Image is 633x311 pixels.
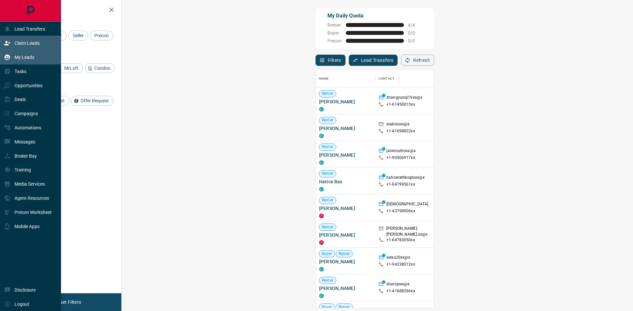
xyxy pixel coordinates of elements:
span: Renter [327,22,342,28]
div: Name [319,69,329,88]
span: [PERSON_NAME] [319,98,372,105]
span: Renter [336,251,353,257]
span: [PERSON_NAME] [319,152,372,158]
div: Contact [378,69,394,88]
div: condos.ca [319,134,324,138]
span: [PERSON_NAME] [319,232,372,238]
span: Renter [319,117,336,123]
p: +1- 41688266xx [386,288,415,294]
button: Lead Transfers [349,55,398,66]
p: alabisoxx@x [386,121,409,128]
span: [PERSON_NAME] [319,205,372,212]
span: Seller [71,33,86,38]
span: [PERSON_NAME] [319,285,372,292]
div: Offer Request [71,96,113,106]
p: +1- 43798906xx [386,208,415,214]
button: Filters [316,55,346,66]
button: Reset Filters [50,297,85,308]
span: 0 / 0 [408,38,422,43]
span: Renter [319,197,336,203]
div: Condos [85,63,115,73]
p: +1- 41698822xx [386,128,415,134]
p: [PERSON_NAME].[PERSON_NAME].xx@x [386,226,428,237]
span: Buyer [327,30,342,36]
span: Hatice Bas [319,178,372,185]
div: property.ca [319,214,324,218]
p: xiexu20xx@x [386,255,410,262]
span: Buyer [319,251,335,257]
div: condos.ca [319,107,324,112]
button: Refresh [401,55,434,66]
span: [PERSON_NAME] [319,125,372,132]
span: [PERSON_NAME] [319,258,372,265]
div: condos.ca [319,294,324,298]
p: +1- 61450015xx [386,102,415,107]
div: condos.ca [319,267,324,272]
p: +1- 94238012xx [386,262,415,267]
p: +1- 90506917xx [386,155,415,161]
span: Precon [327,38,342,43]
div: Name [316,69,375,88]
span: 0 / 0 [408,30,422,36]
h2: Filters [21,7,115,14]
div: Seller [68,31,88,40]
span: Renter [319,224,336,230]
span: MrLoft [62,65,81,71]
div: condos.ca [319,160,324,165]
p: My Daily Quota [327,12,422,20]
span: Condos [92,65,112,71]
p: haticeceltikogluxx@x [386,175,425,182]
span: Renter [319,278,336,283]
span: 4 / 4 [408,22,422,28]
span: Renter [319,144,336,150]
div: condos.ca [319,187,324,192]
p: shariqsxx@x [386,281,409,288]
span: Renter [319,91,336,96]
div: MrLoft [55,63,83,73]
div: property.ca [319,240,324,245]
p: +1- 64783050xx [386,237,415,243]
div: Precon [90,31,113,40]
span: Buyer [319,304,335,310]
span: Offer Request [78,98,111,103]
span: Renter [319,171,336,176]
p: janetcathoxx@x [386,148,416,155]
p: [DEMOGRAPHIC_DATA] [386,201,428,208]
p: +1- 64799561xx [386,182,415,187]
span: Renter [336,304,353,310]
p: zhangyunqi19xx@x [386,95,422,102]
span: Precon [92,33,111,38]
